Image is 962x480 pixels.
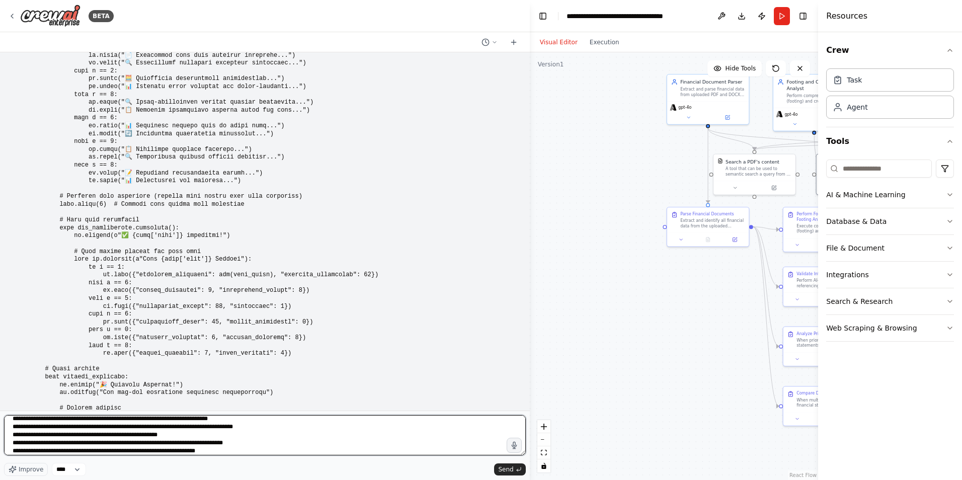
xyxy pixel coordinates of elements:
[704,128,711,203] g: Edge from 01fe5056-03fe-48ae-8340-bda967571df1 to 06ea3358-92b4-4daf-ac28-094335017fbc
[826,315,954,341] button: Web Scraping & Browsing
[498,465,513,473] span: Send
[680,78,745,85] div: Financial Document Parser
[810,295,838,303] button: No output available
[704,128,758,150] g: Edge from 01fe5056-03fe-48ae-8340-bda967571df1 to ed2f5814-0cb8-4519-97e2-d3556d60fe4e
[810,241,838,249] button: No output available
[786,78,851,92] div: Footing and Cross-Footing Analyst
[4,463,48,476] button: Improve
[537,459,550,472] button: toggle interactivity
[826,182,954,208] button: AI & Machine Learning
[796,278,861,288] div: Perform AI-powered cross-referencing of financial data across different sections of the financial...
[717,158,723,164] img: PDFSearchTool
[694,235,722,244] button: No output available
[726,64,756,72] span: Hide Tools
[723,235,746,244] button: Open in side panel
[826,208,954,234] button: Database & Data
[755,184,792,192] button: Open in side panel
[567,11,680,21] nav: breadcrumb
[796,9,810,23] button: Hide right sidebar
[789,472,817,478] a: React Flow attribution
[847,75,862,85] div: Task
[584,36,625,48] button: Execution
[810,415,838,423] button: No output available
[753,223,778,232] g: Edge from 06ea3358-92b4-4daf-ac28-094335017fbc to 3098c5e7-94a2-4f6c-a8b9-0d693dc19049
[19,465,43,473] span: Improve
[666,74,749,125] div: Financial Document ParserExtract and parse financial data from uploaded PDF and DOCX financial st...
[537,446,550,459] button: fit view
[666,207,749,247] div: Parse Financial DocumentsExtract and identify all financial data from the uploaded financial stat...
[753,223,778,290] g: Edge from 06ea3358-92b4-4daf-ac28-094335017fbc to 89defd7c-df82-43d3-99a3-37575f795fa4
[726,166,791,177] div: A tool that can be used to semantic search a query from a PDF's content.
[89,10,114,22] div: BETA
[796,211,861,222] div: Perform Footing and Cross-Footing Analysis
[708,114,746,122] button: Open in side panel
[826,10,867,22] h4: Resources
[507,438,522,453] button: Click to speak your automation idea
[707,60,762,76] button: Hide Tools
[537,433,550,446] button: zoom out
[847,102,867,112] div: Agent
[753,223,778,409] g: Edge from 06ea3358-92b4-4daf-ac28-094335017fbc to 09b7ce1a-5435-4b69-90a5-9ec70e9c84bf
[782,386,865,426] div: Compare Document VersionsWhen multiple versions of financial statements are provided ({version_co...
[796,397,861,408] div: When multiple versions of financial statements are provided ({version_comparison_files}), perform...
[772,74,855,131] div: Footing and Cross-Footing AnalystPerform comprehensive casting (footing) and cross-casting (cross...
[704,128,860,150] g: Edge from 01fe5056-03fe-48ae-8340-bda967571df1 to 28ced928-3865-4469-b8ac-dae5ae300fc7
[680,87,745,97] div: Extract and parse financial data from uploaded PDF and DOCX financial statements, including balan...
[534,36,584,48] button: Visual Editor
[20,5,81,27] img: Logo
[726,158,779,165] div: Search a PDF's content
[678,105,691,110] span: gpt-4o
[506,36,522,48] button: Start a new chat
[810,355,838,363] button: No output available
[786,93,851,104] div: Perform comprehensive casting (footing) and cross-casting (cross-footing) calculations on all fin...
[782,207,865,252] div: Perform Footing and Cross-Footing AnalysisExecute comprehensive casting (footing) and cross-casti...
[784,112,797,117] span: gpt-4o
[796,331,856,337] div: Analyze Prior Year Rollforward
[826,64,954,127] div: Crew
[826,262,954,288] button: Integrations
[826,235,954,261] button: File & Document
[477,36,502,48] button: Switch to previous chat
[826,155,954,350] div: Tools
[536,9,550,23] button: Hide left sidebar
[826,36,954,64] button: Crew
[538,60,564,68] div: Version 1
[796,223,861,234] div: Execute comprehensive casting (footing) and cross-casting (cross-footing) validation on all ident...
[680,211,734,217] div: Parse Financial Documents
[713,153,796,195] div: PDFSearchToolSearch a PDF's contentA tool that can be used to semantic search a query from a PDF'...
[494,463,525,475] button: Send
[782,267,865,307] div: Validate Internal ConsistencyPerform AI-powered cross-referencing of financial data across differ...
[537,420,550,433] button: zoom in
[796,338,861,348] div: When prior year financial statements are provided ({prior_year_file_paths}), compare current year...
[782,326,865,366] div: Analyze Prior Year RollforwardWhen prior year financial statements are provided ({prior_year_file...
[796,390,854,396] div: Compare Document Versions
[537,420,550,472] div: React Flow controls
[680,218,745,228] div: Extract and identify all financial data from the uploaded financial statement documents ({file_pa...
[796,271,854,277] div: Validate Internal Consistency
[826,288,954,314] button: Search & Research
[826,127,954,155] button: Tools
